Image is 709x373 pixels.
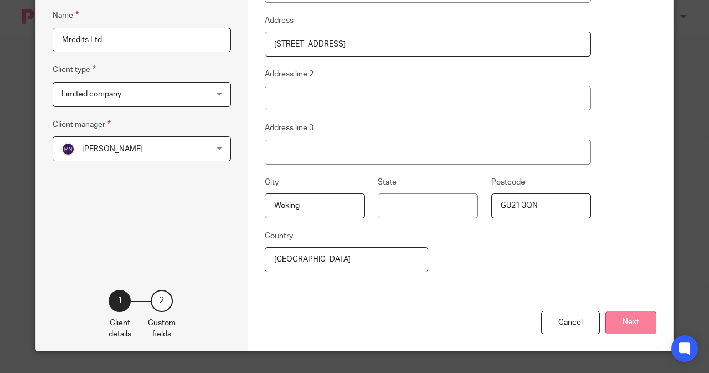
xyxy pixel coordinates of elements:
[265,69,314,80] label: Address line 2
[109,290,131,312] div: 1
[53,9,79,22] label: Name
[109,318,131,340] p: Client details
[151,290,173,312] div: 2
[61,90,121,98] span: Limited company
[61,142,75,156] img: svg%3E
[265,231,293,242] label: Country
[82,145,143,153] span: [PERSON_NAME]
[265,177,279,188] label: City
[53,63,96,76] label: Client type
[148,318,176,340] p: Custom fields
[491,177,525,188] label: Postcode
[265,15,294,26] label: Address
[378,177,397,188] label: State
[605,311,656,335] button: Next
[53,118,111,131] label: Client manager
[265,122,314,134] label: Address line 3
[541,311,600,335] div: Cancel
